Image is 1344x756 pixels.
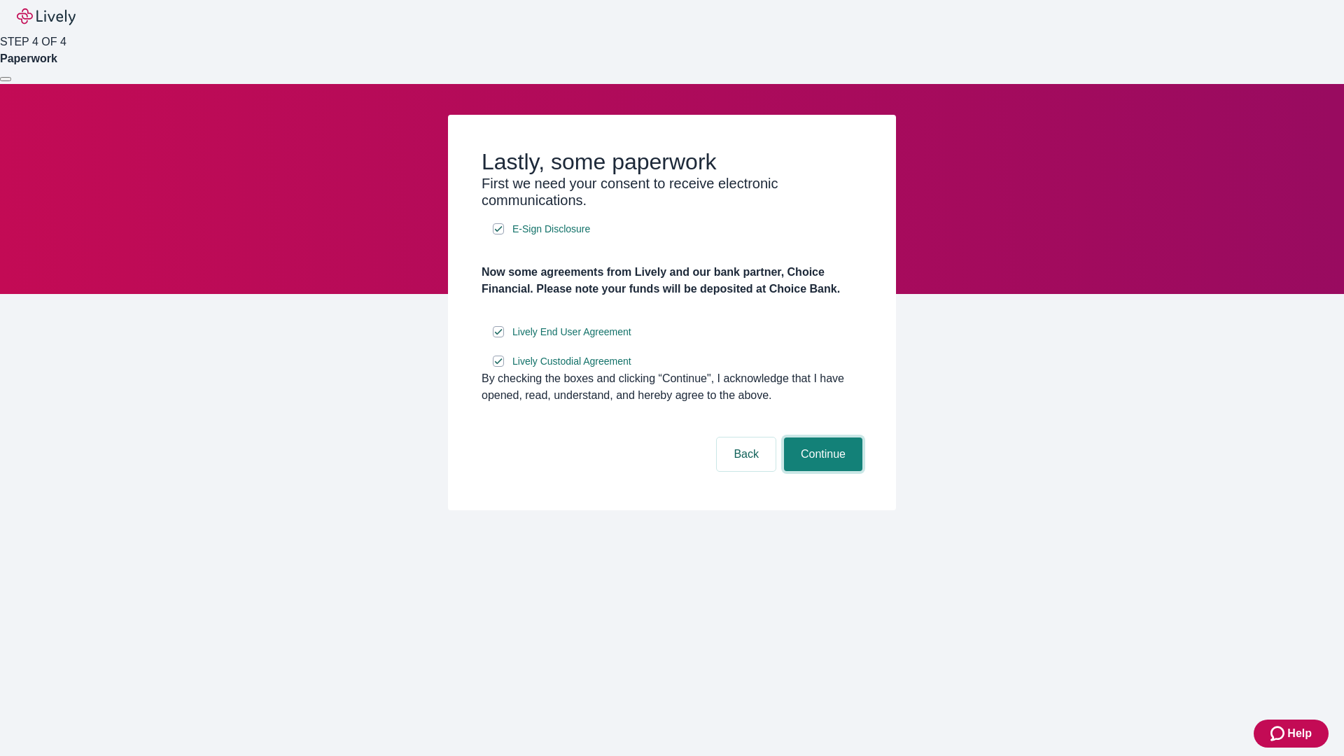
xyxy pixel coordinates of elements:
span: Lively End User Agreement [512,325,631,339]
span: Lively Custodial Agreement [512,354,631,369]
span: E-Sign Disclosure [512,222,590,237]
h4: Now some agreements from Lively and our bank partner, Choice Financial. Please note your funds wi... [482,264,862,297]
a: e-sign disclosure document [510,323,634,341]
button: Continue [784,437,862,471]
button: Zendesk support iconHelp [1254,720,1329,748]
h3: First we need your consent to receive electronic communications. [482,175,862,209]
img: Lively [17,8,76,25]
div: By checking the boxes and clicking “Continue", I acknowledge that I have opened, read, understand... [482,370,862,404]
span: Help [1287,725,1312,742]
a: e-sign disclosure document [510,353,634,370]
button: Back [717,437,776,471]
h2: Lastly, some paperwork [482,148,862,175]
a: e-sign disclosure document [510,220,593,238]
svg: Zendesk support icon [1270,725,1287,742]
